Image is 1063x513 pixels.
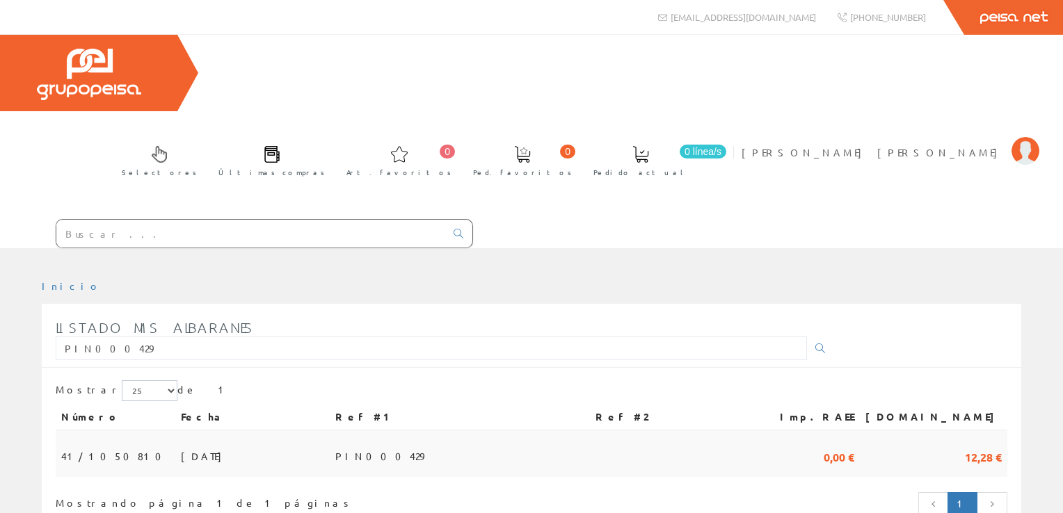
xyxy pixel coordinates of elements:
span: 0 [560,145,575,158]
div: Mostrando página 1 de 1 páginas [56,491,440,510]
span: Pedido actual [593,165,688,179]
div: de 1 [56,380,1007,405]
span: Últimas compras [218,165,325,179]
a: [PERSON_NAME] [PERSON_NAME] [742,134,1039,147]
span: Selectores [122,165,197,179]
th: Número [56,405,175,430]
span: Listado mis albaranes [56,319,254,336]
span: Art. favoritos [346,165,451,179]
span: 0 línea/s [680,145,726,158]
a: Últimas compras [205,134,332,185]
img: Grupo Peisa [37,49,141,100]
span: [PHONE_NUMBER] [850,11,926,23]
span: 0,00 € [824,444,854,468]
label: Mostrar [56,380,177,401]
span: [DATE] [181,444,229,468]
input: Introduzca parte o toda la referencia1, referencia2, número, fecha(dd/mm/yy) o rango de fechas(dd... [56,336,807,360]
th: Ref #2 [590,405,756,430]
a: Inicio [42,279,101,292]
span: Ped. favoritos [473,165,572,179]
th: [DOMAIN_NAME] [860,405,1007,430]
th: Ref #1 [330,405,590,430]
span: 41/1050810 [61,444,170,468]
span: [PERSON_NAME] [PERSON_NAME] [742,145,1005,159]
input: Buscar ... [56,220,445,247]
span: [EMAIL_ADDRESS][DOMAIN_NAME] [671,11,816,23]
span: 0 [440,145,455,158]
select: Mostrar [122,380,177,401]
span: 12,28 € [965,444,1002,468]
th: Fecha [175,405,330,430]
span: PIN000429 [335,444,424,468]
th: Imp.RAEE [756,405,860,430]
a: Selectores [108,134,204,185]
